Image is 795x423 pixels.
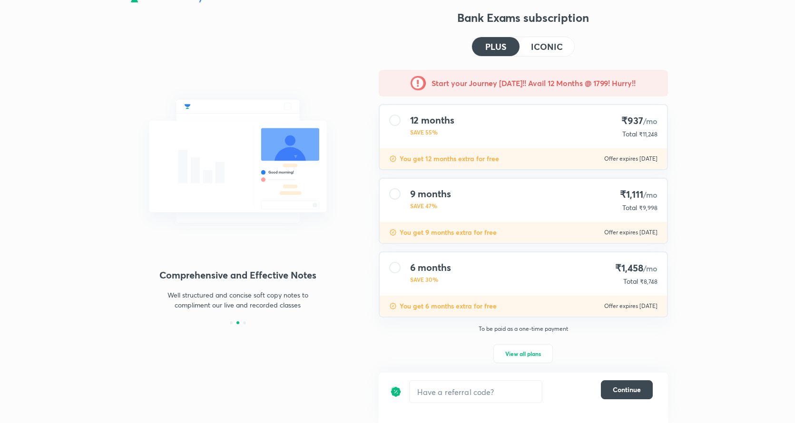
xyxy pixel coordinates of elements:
[410,275,451,284] p: SAVE 30%
[531,42,562,51] h4: ICONIC
[604,229,658,236] p: Offer expires [DATE]
[643,116,658,126] span: /mo
[128,268,348,282] h4: Comprehensive and Effective Notes
[410,188,451,200] h4: 9 months
[622,129,637,139] p: Total
[400,154,499,163] p: You get 12 months extra for free
[400,301,497,311] p: You get 6 months extra for free
[604,155,658,163] p: Offer expires [DATE]
[472,37,520,56] button: PLUS
[400,228,497,237] p: You get 9 months extra for free
[389,155,397,163] img: discount
[411,76,426,91] img: -
[432,77,635,89] h5: Start your Journey [DATE]!! Avail 12 Months @ 1799! Hurry!!
[410,381,542,403] input: Have a referral code?
[379,10,668,25] h3: Bank Exams subscription
[615,262,657,275] h4: ₹1,458
[618,115,658,127] h4: ₹937
[643,190,658,200] span: /mo
[410,115,454,126] h4: 12 months
[643,263,658,273] span: /mo
[155,290,321,310] p: Well structured and concise soft copy notes to compliment our live and recorded classes
[410,262,451,273] h4: 6 months
[389,229,397,236] img: discount
[389,302,397,310] img: discount
[613,385,641,394] span: Continue
[128,78,348,244] img: chat_with_educator_6cb3c64761.svg
[640,278,658,285] span: ₹8,748
[390,380,402,403] img: discount
[622,203,637,212] p: Total
[639,131,658,138] span: ₹11,248
[639,204,658,211] span: ₹9,998
[618,188,658,201] h4: ₹1,111
[485,42,506,51] h4: PLUS
[371,325,676,333] p: To be paid as a one-time payment
[493,344,553,363] button: View all plans
[410,128,454,136] p: SAVE 55%
[520,37,574,56] button: ICONIC
[601,380,653,399] button: Continue
[505,349,541,358] span: View all plans
[623,277,638,286] p: Total
[410,202,451,210] p: SAVE 47%
[604,302,658,310] p: Offer expires [DATE]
